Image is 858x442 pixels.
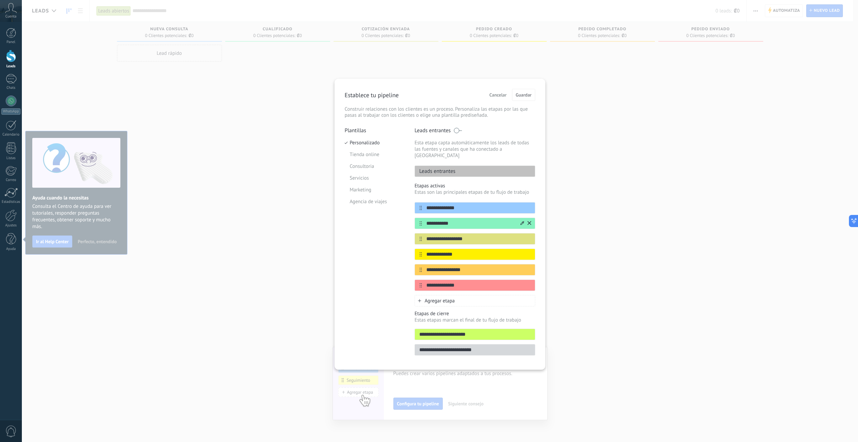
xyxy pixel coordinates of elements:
[345,172,404,184] li: Servicios
[1,223,21,228] div: Ajustes
[345,127,404,134] p: Plantillas
[490,93,507,97] span: Cancelar
[415,140,535,159] p: Esta etapa capta automáticamente los leads de todas las fuentes y canales que ha conectado a [GEO...
[345,196,404,208] li: Agencia de viajes
[1,133,21,137] div: Calendario
[1,108,21,115] div: WhatsApp
[1,40,21,44] div: Panel
[512,89,535,101] button: Guardar
[486,90,510,100] button: Cancelar
[1,64,21,69] div: Leads
[415,189,535,195] p: Estas son las principales etapas de tu flujo de trabajo
[415,168,456,175] p: Leads entrantes
[516,93,532,97] span: Guardar
[415,183,535,189] p: Etapas activas
[1,178,21,182] div: Correo
[1,247,21,251] div: Ayuda
[415,310,535,317] p: Etapas de cierre
[345,149,404,160] li: Tienda online
[1,200,21,204] div: Estadísticas
[345,106,535,118] p: Construir relaciones con los clientes es un proceso. Personaliza las etapas por las que pasas al ...
[425,298,455,304] span: Agregar etapa
[345,160,404,172] li: Consultoria
[345,184,404,196] li: Marketing
[1,86,21,90] div: Chats
[415,317,535,323] p: Estas etapas marcan el final de tu flujo de trabajo
[345,91,399,99] p: Establece tu pipeline
[345,137,404,149] li: Personalizado
[415,127,451,134] p: Leads entrantes
[1,156,21,160] div: Listas
[5,14,16,19] span: Cuenta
